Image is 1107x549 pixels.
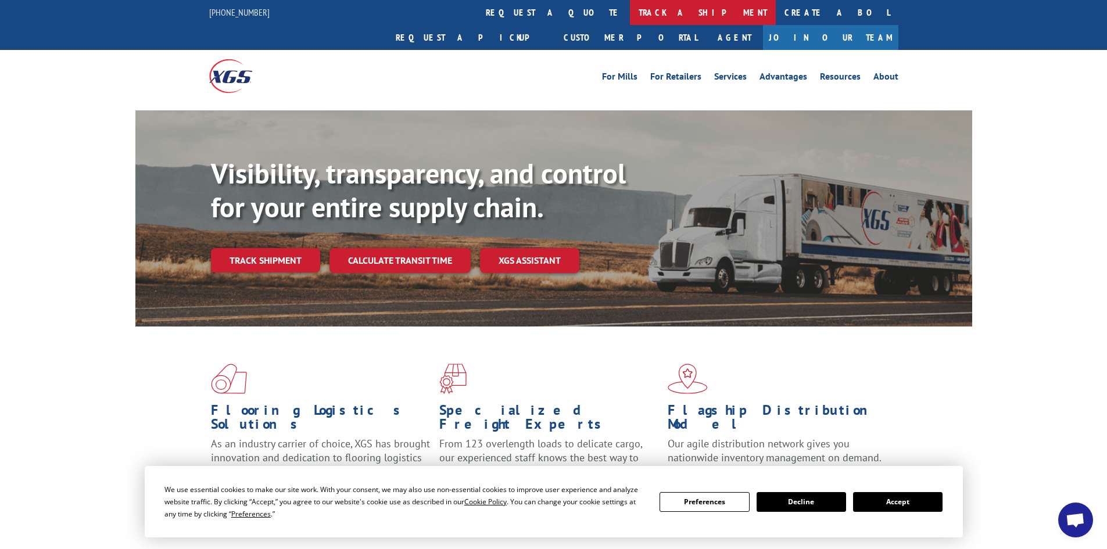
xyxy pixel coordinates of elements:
[853,492,943,512] button: Accept
[555,25,706,50] a: Customer Portal
[706,25,763,50] a: Agent
[714,72,747,85] a: Services
[480,248,579,273] a: XGS ASSISTANT
[1058,503,1093,537] div: Open chat
[439,437,659,489] p: From 123 overlength loads to delicate cargo, our experienced staff knows the best way to move you...
[211,437,430,478] span: As an industry carrier of choice, XGS has brought innovation and dedication to flooring logistics...
[668,364,708,394] img: xgs-icon-flagship-distribution-model-red
[873,72,898,85] a: About
[164,483,646,520] div: We use essential cookies to make our site work. With your consent, we may also use non-essential ...
[329,248,471,273] a: Calculate transit time
[464,497,507,507] span: Cookie Policy
[760,72,807,85] a: Advantages
[145,466,963,537] div: Cookie Consent Prompt
[602,72,637,85] a: For Mills
[668,403,887,437] h1: Flagship Distribution Model
[660,492,749,512] button: Preferences
[209,6,270,18] a: [PHONE_NUMBER]
[650,72,701,85] a: For Retailers
[387,25,555,50] a: Request a pickup
[211,364,247,394] img: xgs-icon-total-supply-chain-intelligence-red
[211,248,320,272] a: Track shipment
[439,403,659,437] h1: Specialized Freight Experts
[757,492,846,512] button: Decline
[231,509,271,519] span: Preferences
[668,437,882,464] span: Our agile distribution network gives you nationwide inventory management on demand.
[820,72,861,85] a: Resources
[763,25,898,50] a: Join Our Team
[439,364,467,394] img: xgs-icon-focused-on-flooring-red
[211,403,431,437] h1: Flooring Logistics Solutions
[211,155,626,225] b: Visibility, transparency, and control for your entire supply chain.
